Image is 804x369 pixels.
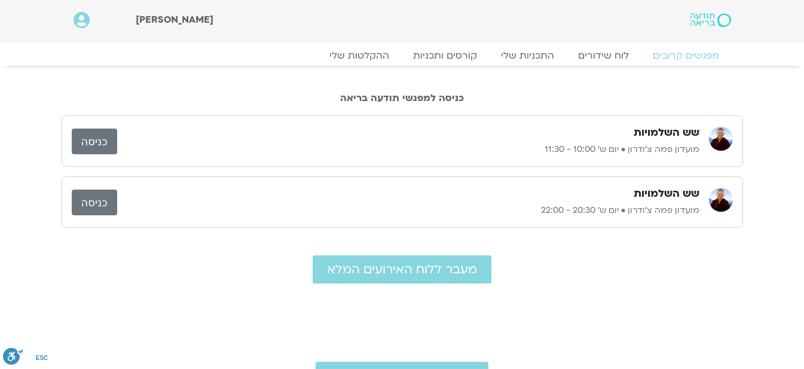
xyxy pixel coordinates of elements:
h3: שש השלמויות [634,126,699,140]
h2: כניסה למפגשי תודעה בריאה [62,93,743,103]
a: לוח שידורים [566,50,641,62]
a: התכניות שלי [489,50,566,62]
img: מועדון פמה צ'ודרון [709,188,733,212]
img: מועדון פמה צ'ודרון [709,127,733,151]
p: מועדון פמה צ'ודרון • יום ש׳ 20:30 - 22:00 [117,203,699,218]
h3: שש השלמויות [634,187,699,201]
a: כניסה [72,129,117,154]
span: [PERSON_NAME] [136,13,213,26]
span: מעבר ללוח האירועים המלא [327,263,477,276]
p: מועדון פמה צ'ודרון • יום ש׳ 10:00 - 11:30 [117,142,699,157]
nav: Menu [74,50,731,62]
a: מפגשים קרובים [641,50,731,62]
a: קורסים ותכניות [401,50,489,62]
a: ההקלטות שלי [317,50,401,62]
a: כניסה [72,190,117,215]
a: מעבר ללוח האירועים המלא [313,255,491,283]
